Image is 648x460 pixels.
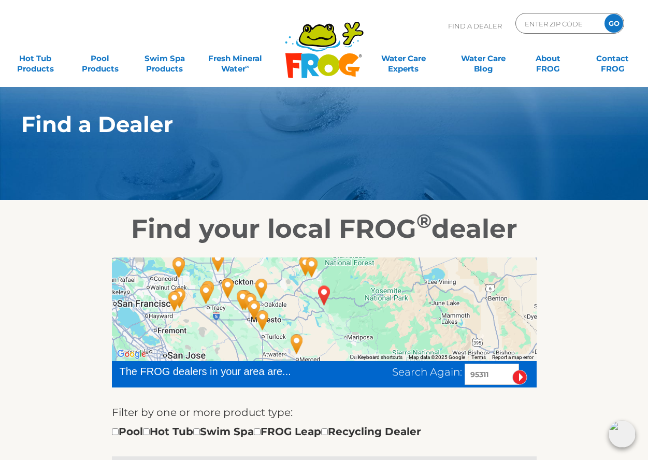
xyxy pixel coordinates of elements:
div: Sensible Spas - 84 miles away. [168,284,192,312]
div: COULTERVILLE, CA 95311 [312,281,336,309]
div: Leslie's Poolmart, Inc. # 338 - 32 miles away. [285,330,309,358]
sup: ∞ [246,63,250,70]
div: Leslie's Poolmart, Inc. # 403 - 56 miles away. [216,274,240,302]
a: AboutFROG [523,48,573,69]
a: Open this area in Google Maps (opens a new window) [114,348,149,361]
div: The FROG dealers in your area are... [120,364,328,379]
div: Leslie's Poolmart, Inc. # 883 - 58 miles away. [253,361,277,389]
a: Water CareBlog [458,48,509,69]
div: The Spa Doctor - 47 miles away. [231,286,255,314]
img: Google [114,348,149,361]
div: KLM Pool Services - 67 miles away. [196,277,220,305]
span: Search Again: [392,366,462,378]
div: Foothill Fireplace Pools & Spas - 18 miles away. [300,253,324,281]
div: Leslie's Poolmart, Inc. # 340 - 46 miles away. [234,286,257,314]
button: Keyboard shortcuts [358,354,402,361]
input: Submit [512,370,527,385]
span: Map data ©2025 Google [409,354,465,360]
img: openIcon [609,421,636,448]
h2: Find your local FROG dealer [6,213,643,245]
a: Hot TubProducts [10,48,61,69]
input: Zip Code Form [524,16,594,31]
sup: ® [416,209,431,233]
div: Leslie's Poolmart, Inc. # 398 - 38 miles away. [251,306,275,334]
div: Leslie's Poolmart Inc # 501 - 85 miles away. [167,253,191,281]
h1: Find a Dealer [21,112,579,137]
input: GO [604,14,623,33]
a: Swim SpaProducts [139,48,190,69]
a: PoolProducts [75,48,125,69]
div: Leslie's Poolmart, Inc. # 52 - 43 miles away. [239,289,263,317]
div: Backyard Spa & Pool Essentials - 20 miles away. [294,252,318,280]
div: Leslie's Poolmart, Inc. # 893 - 41 miles away. [242,296,266,324]
div: Pool Hot Tub Swim Spa FROG Leap Recycling Dealer [112,423,421,440]
a: ContactFROG [587,48,638,69]
a: Report a map error [492,354,534,360]
div: My Spa Fix LLC - 36 miles away. [250,275,273,303]
div: Brentwood Outdoor Living - 86 miles away. [167,253,191,281]
a: Water CareExperts [363,48,444,69]
div: Leslie's Poolmart Inc # 179 - 87 miles away. [163,287,186,315]
div: Leslie's Poolmart, Inc. # 458 - 68 miles away. [194,280,218,308]
a: Terms (opens in new tab) [471,354,486,360]
p: Find A Dealer [448,13,502,39]
a: Fresh MineralWater∞ [204,48,267,69]
div: Leslie's Poolmart, Inc. # 62 - 64 miles away. [206,248,230,276]
label: Filter by one or more product type: [112,404,293,421]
